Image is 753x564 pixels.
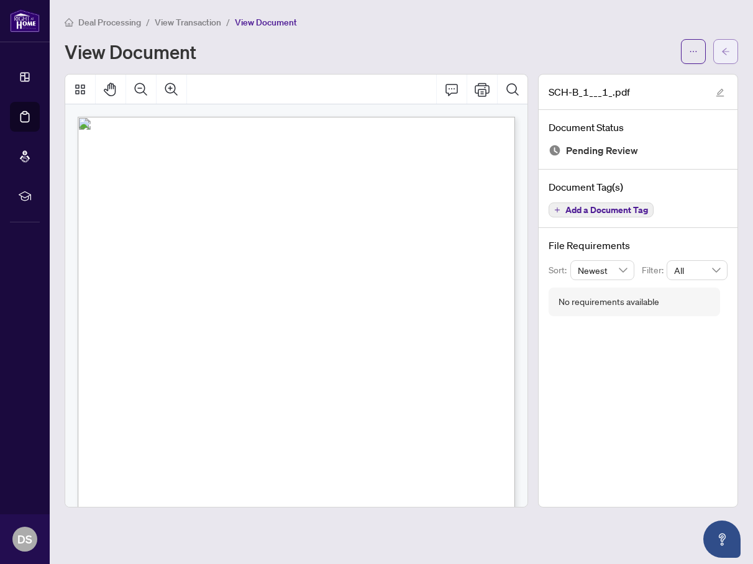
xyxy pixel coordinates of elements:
span: View Document [235,17,297,28]
li: / [226,15,230,29]
p: Filter: [642,263,667,277]
button: Add a Document Tag [549,202,654,217]
span: All [674,261,720,280]
span: Newest [578,261,627,280]
span: DS [17,530,32,548]
span: Pending Review [566,142,638,159]
span: View Transaction [155,17,221,28]
div: No requirements available [559,295,659,309]
span: arrow-left [721,47,730,56]
button: Open asap [703,521,741,558]
span: SCH-B_1___1_.pdf [549,84,630,99]
p: Sort: [549,263,570,277]
span: plus [554,207,560,213]
img: logo [10,9,40,32]
li: / [146,15,150,29]
span: edit [716,88,724,97]
span: Add a Document Tag [565,206,648,214]
h4: Document Status [549,120,728,135]
span: ellipsis [689,47,698,56]
span: Deal Processing [78,17,141,28]
img: Document Status [549,144,561,157]
h1: View Document [65,42,196,61]
span: home [65,18,73,27]
h4: Document Tag(s) [549,180,728,194]
h4: File Requirements [549,238,728,253]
